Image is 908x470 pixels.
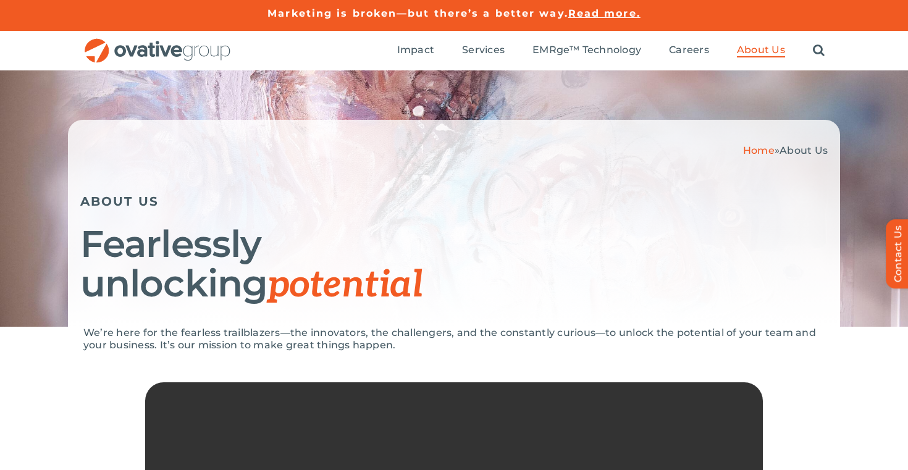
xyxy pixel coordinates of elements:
a: OG_Full_horizontal_RGB [83,37,232,49]
span: EMRge™ Technology [532,44,641,56]
h5: ABOUT US [80,194,828,209]
h1: Fearlessly unlocking [80,224,828,305]
a: Services [462,44,505,57]
span: potential [267,263,422,308]
span: Impact [397,44,434,56]
a: Marketing is broken—but there’s a better way. [267,7,568,19]
span: Careers [669,44,709,56]
a: Home [743,145,775,156]
span: Services [462,44,505,56]
a: Search [813,44,825,57]
span: About Us [737,44,785,56]
a: Careers [669,44,709,57]
span: » [743,145,828,156]
nav: Menu [397,31,825,70]
p: We’re here for the fearless trailblazers—the innovators, the challengers, and the constantly curi... [83,327,825,351]
span: About Us [780,145,828,156]
a: Impact [397,44,434,57]
a: EMRge™ Technology [532,44,641,57]
a: Read more. [568,7,641,19]
a: About Us [737,44,785,57]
